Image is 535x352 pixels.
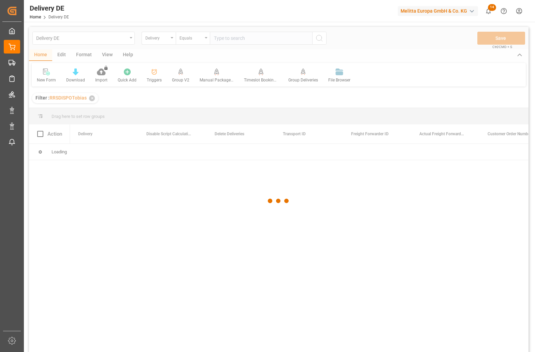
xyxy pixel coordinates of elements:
[496,3,511,19] button: Help Center
[398,6,478,16] div: Melitta Europa GmbH & Co. KG
[30,15,41,19] a: Home
[481,3,496,19] button: show 14 new notifications
[488,4,496,11] span: 14
[398,4,481,17] button: Melitta Europa GmbH & Co. KG
[30,3,69,13] div: Delivery DE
